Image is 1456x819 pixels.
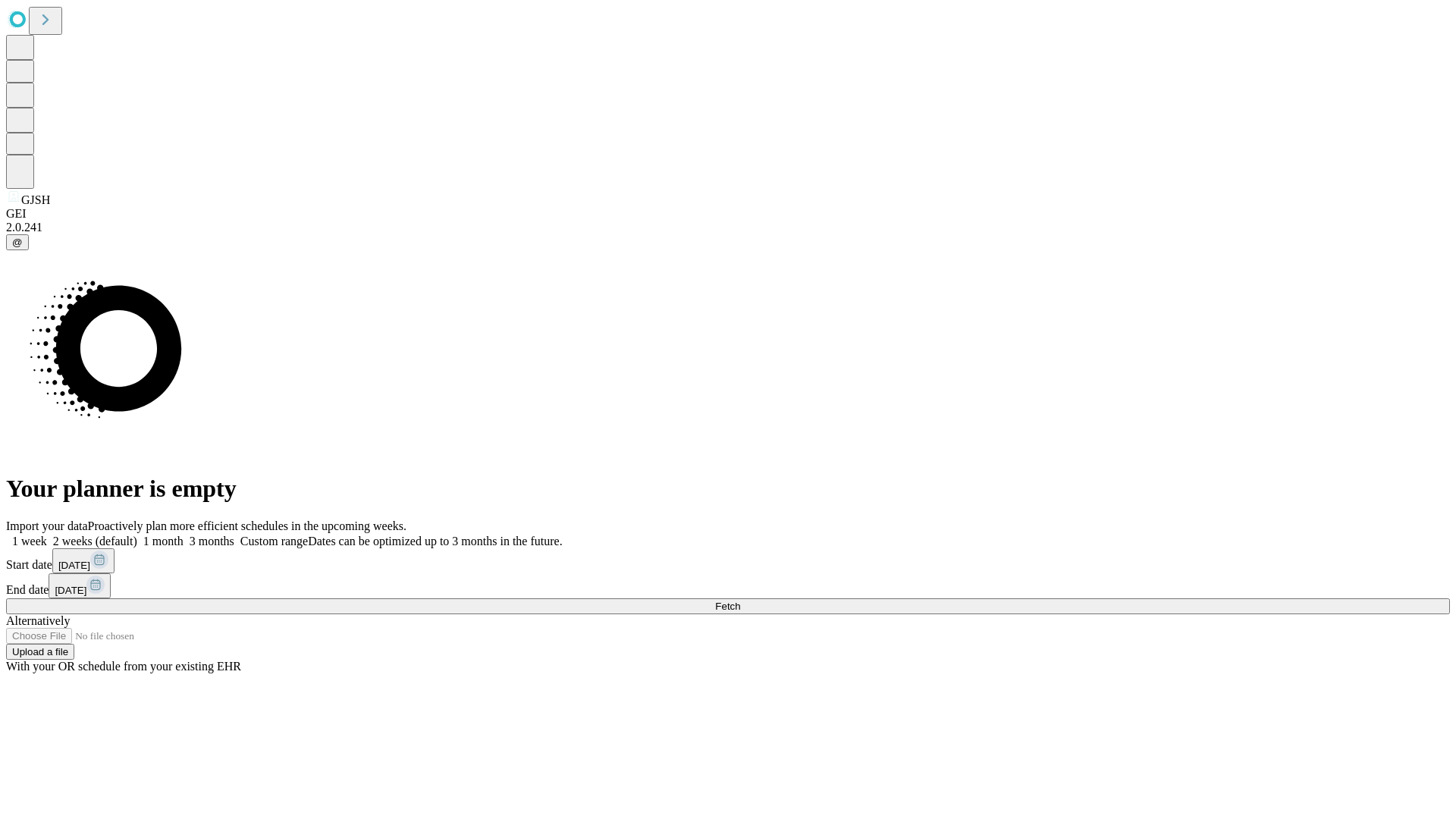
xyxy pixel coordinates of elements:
span: 1 week [12,535,47,548]
span: Dates can be optimized up to 3 months in the future. [308,535,562,548]
button: [DATE] [49,573,111,598]
span: 1 month [143,535,184,548]
span: With your OR schedule from your existing EHR [6,660,241,673]
div: End date [6,573,1450,598]
span: Proactively plan more efficient schedules in the upcoming weeks. [88,519,406,532]
span: Fetch [715,601,740,612]
span: 2 weeks (default) [53,535,137,548]
div: GEI [6,207,1450,221]
span: [DATE] [58,560,90,571]
button: [DATE] [52,548,115,573]
span: [DATE] [55,585,86,596]
button: @ [6,234,29,250]
div: Start date [6,548,1450,573]
span: 3 months [190,535,234,548]
div: 2.0.241 [6,221,1450,234]
h1: Your planner is empty [6,475,1450,503]
span: @ [12,237,23,248]
span: GJSH [21,193,50,206]
span: Custom range [240,535,308,548]
span: Alternatively [6,614,70,627]
button: Fetch [6,598,1450,614]
span: Import your data [6,519,88,532]
button: Upload a file [6,644,74,660]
